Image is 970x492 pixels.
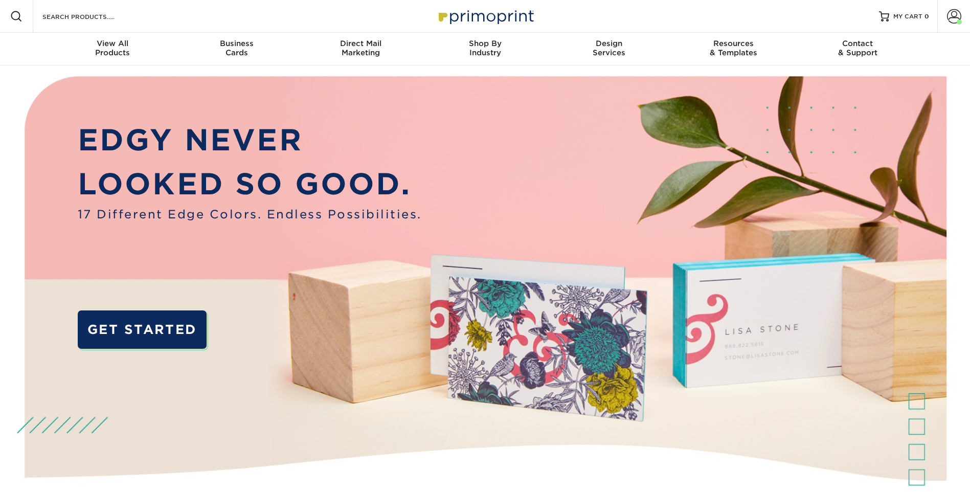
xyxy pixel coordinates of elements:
[547,39,671,57] div: Services
[51,39,175,57] div: Products
[893,12,922,21] span: MY CART
[671,39,796,57] div: & Templates
[924,13,929,20] span: 0
[174,39,299,48] span: Business
[796,39,920,48] span: Contact
[423,33,547,65] a: Shop ByIndustry
[434,5,536,27] img: Primoprint
[796,39,920,57] div: & Support
[299,39,423,48] span: Direct Mail
[671,39,796,48] span: Resources
[547,39,671,48] span: Design
[51,33,175,65] a: View AllProducts
[78,162,422,206] p: LOOKED SO GOOD.
[78,206,422,223] span: 17 Different Edge Colors. Endless Possibilities.
[547,33,671,65] a: DesignServices
[78,310,207,349] a: GET STARTED
[174,39,299,57] div: Cards
[51,39,175,48] span: View All
[41,10,141,23] input: SEARCH PRODUCTS.....
[796,33,920,65] a: Contact& Support
[423,39,547,57] div: Industry
[78,118,422,162] p: EDGY NEVER
[174,33,299,65] a: BusinessCards
[299,33,423,65] a: Direct MailMarketing
[423,39,547,48] span: Shop By
[299,39,423,57] div: Marketing
[671,33,796,65] a: Resources& Templates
